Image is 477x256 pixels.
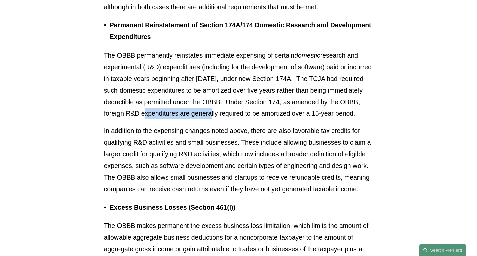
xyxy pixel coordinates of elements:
em: domestic [294,52,320,59]
p: The OBBB permanently reinstates immediate expensing of certain research and experimental (R&D) ex... [104,50,373,120]
strong: Excess Business Losses (Section 461(l)) [110,204,235,211]
strong: Permanent Reinstatement of Section 174A/174 Domestic Research and Development Expenditures [110,21,373,40]
p: In addition to the expensing changes noted above, there are also favorable tax credits for qualif... [104,125,373,195]
a: Search this site [419,244,466,256]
